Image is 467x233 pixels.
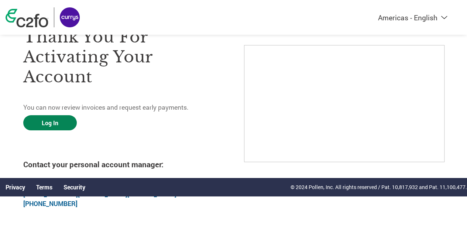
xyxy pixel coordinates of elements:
[23,159,223,169] h4: Contact your personal account manager:
[23,27,223,87] h3: Thank you for activating your account
[244,45,444,162] iframe: C2FO Introduction Video
[291,183,467,191] p: © 2024 Pollen, Inc. All rights reserved / Pat. 10,817,932 and Pat. 11,100,477.
[23,115,77,130] a: Log In
[63,183,85,191] a: Security
[36,183,52,191] a: Terms
[60,7,80,27] img: Currys
[23,103,223,112] p: You can now review invoices and request early payments.
[6,183,25,191] a: Privacy
[6,9,48,27] img: c2fo logo
[23,199,78,208] a: [PHONE_NUMBER]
